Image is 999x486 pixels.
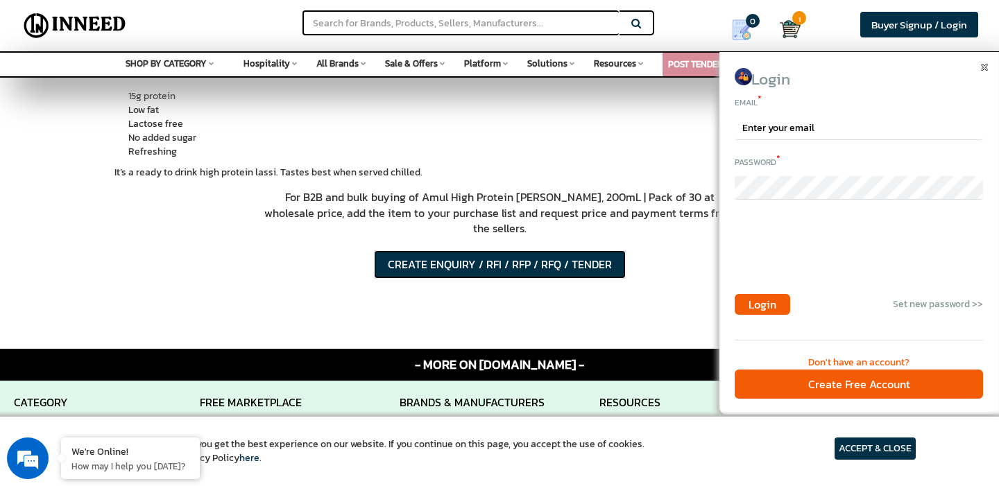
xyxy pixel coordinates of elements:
iframe: reCAPTCHA [735,226,946,280]
div: Don't have an account? [735,356,983,370]
div: Password [735,153,983,169]
img: salesiqlogo_leal7QplfZFryJ6FIlVepeu7OftD7mt8q6exU6-34PB8prfIgodN67KcxXM9Y7JQ_.png [96,318,105,326]
span: Platform [464,57,501,70]
img: Inneed.Market [19,8,131,43]
span: Login [749,296,776,313]
p: It’s a ready to drink high protein lassi. Tastes best when served chilled. [114,166,885,180]
input: Search for Brands, Products, Sellers, Manufacturers... [302,10,619,35]
a: here [239,451,259,465]
span: 1 [792,11,806,25]
img: logo_Zg8I0qSkbAqR2WFHt3p6CTuqpyXMFPubPcD2OT02zFN43Cy9FUNNG3NEPhM_Q1qe_.png [24,83,58,91]
article: We use cookies to ensure you get the best experience on our website. If you continue on this page... [83,437,644,465]
li: Refreshing [128,145,885,159]
span: Sale & Offers [385,57,438,70]
textarea: Type your message and hit 'Enter' [7,332,264,381]
a: Set new password >> [893,297,983,311]
span: - MORE ON [DOMAIN_NAME] - [415,356,584,374]
a: Cart 1 [780,14,789,44]
p: For B2B and bulk buying of Amul High Protein [PERSON_NAME], 200mL | Pack of 30 at wholesale price... [262,189,737,251]
div: Chat with us now [72,78,233,96]
span: SHOP BY CATEGORY [126,57,207,70]
span: Hospitality [244,57,290,70]
li: Low fat [128,103,885,117]
input: Enter your email [735,116,983,140]
img: Cart [780,19,801,40]
a: my Quotes 0 [715,14,780,46]
span: 0 [746,14,760,28]
button: Login [735,294,790,315]
a: Buyer Signup / Login [860,12,978,37]
li: Lactose free [128,117,885,131]
article: ACCEPT & CLOSE [835,437,916,460]
div: We're Online! [71,444,189,458]
li: No added sugar [128,131,885,145]
div: Email [735,93,983,110]
button: CREATE ENQUIRY / RFI / RFP / RFQ / TENDER [374,250,626,279]
a: POST TENDER [668,58,723,71]
li: 15g protein [128,89,885,103]
img: close icon [981,64,988,71]
span: Buyer Signup / Login [871,17,967,33]
p: How may I help you today? [71,460,189,472]
div: Minimize live chat window [228,7,261,40]
span: Resources [594,57,636,70]
span: Login [751,67,790,91]
span: We're online! [80,151,191,291]
span: All Brands [316,57,359,70]
img: Show My Quotes [731,19,752,40]
span: Solutions [527,57,567,70]
em: Driven by SalesIQ [109,317,176,327]
img: login icon [735,68,752,85]
div: Create Free Account [735,370,983,399]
